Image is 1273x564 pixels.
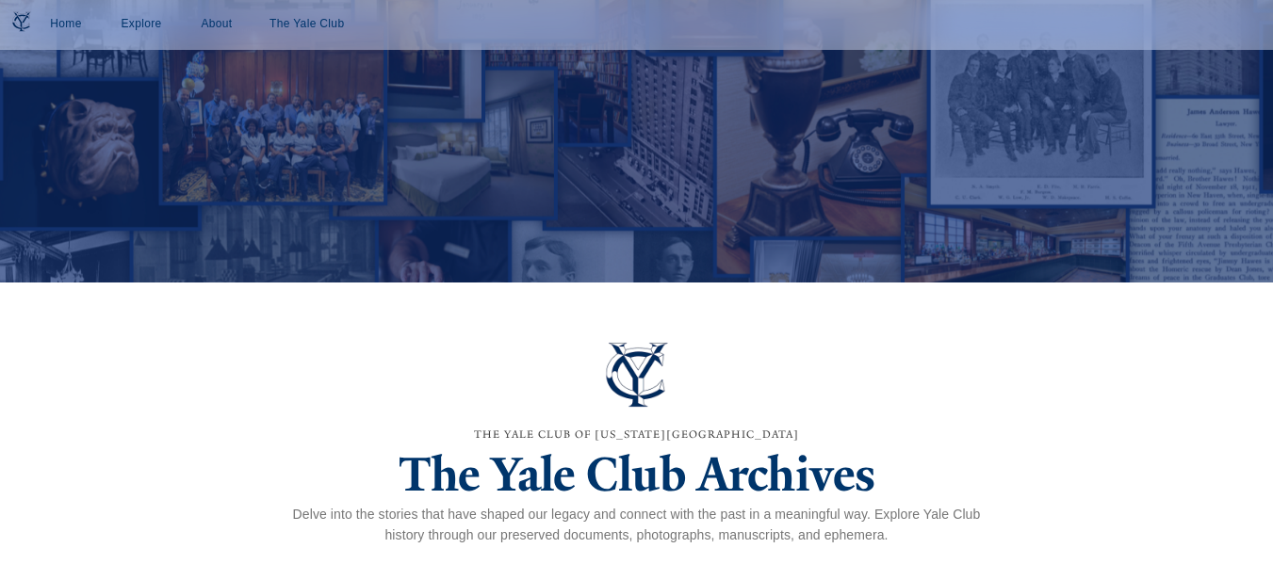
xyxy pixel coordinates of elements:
[283,444,991,505] h1: The Yale Club Archives
[474,427,799,441] span: The Yale Club of [US_STATE][GEOGRAPHIC_DATA]
[283,505,991,546] h6: Delve into the stories that have shaped our legacy and connect with the past in a meaningful way....
[8,8,36,36] img: Yale Club Logo
[262,8,351,42] a: The Yale Club
[187,8,247,42] a: About
[590,328,684,422] img: Yale Club Logo
[111,8,171,42] a: Explore
[36,8,96,42] a: Home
